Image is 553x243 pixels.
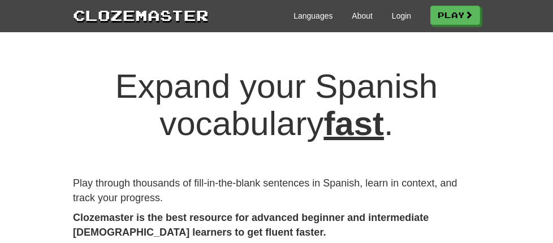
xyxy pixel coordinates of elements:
a: Play [430,6,480,25]
p: Play through thousands of fill-in-the-blank sentences in Spanish, learn in context, and track you... [73,176,480,205]
h1: Expand your Spanish vocabulary . [73,68,480,142]
u: fast [323,105,384,142]
a: About [352,10,373,21]
a: Languages [293,10,332,21]
a: Login [392,10,411,21]
a: Clozemaster [73,5,209,25]
strong: Clozemaster is the best resource for advanced beginner and intermediate [DEMOGRAPHIC_DATA] learne... [73,212,429,238]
